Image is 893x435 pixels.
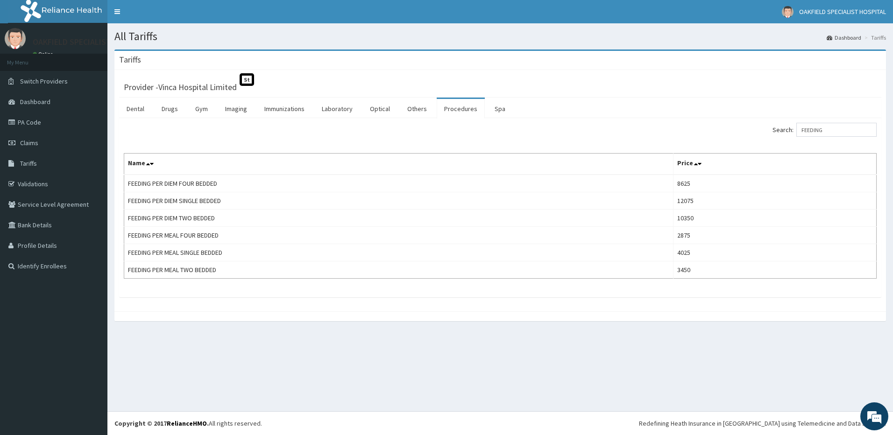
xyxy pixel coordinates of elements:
strong: Copyright © 2017 . [114,419,209,428]
span: Claims [20,139,38,147]
td: FEEDING PER DIEM FOUR BEDDED [124,175,673,192]
p: OAKFIELD SPECIALIST HOSPITAL [33,38,149,46]
span: Tariffs [20,159,37,168]
a: Drugs [154,99,185,119]
a: Dashboard [827,34,861,42]
a: Gym [188,99,215,119]
a: Spa [487,99,513,119]
a: Optical [362,99,397,119]
h1: All Tariffs [114,30,886,42]
td: FEEDING PER MEAL TWO BEDDED [124,261,673,279]
span: Dashboard [20,98,50,106]
td: 12075 [673,192,877,210]
td: 4025 [673,244,877,261]
a: Imaging [218,99,255,119]
a: RelianceHMO [167,419,207,428]
img: User Image [782,6,794,18]
th: Price [673,154,877,175]
a: Online [33,51,55,57]
footer: All rights reserved. [107,411,893,435]
td: FEEDING PER DIEM TWO BEDDED [124,210,673,227]
label: Search: [773,123,877,137]
td: 10350 [673,210,877,227]
a: Dental [119,99,152,119]
input: Search: [796,123,877,137]
a: Laboratory [314,99,360,119]
a: Procedures [437,99,485,119]
td: 8625 [673,175,877,192]
a: Immunizations [257,99,312,119]
th: Name [124,154,673,175]
span: St [240,73,254,86]
td: 3450 [673,261,877,279]
td: FEEDING PER DIEM SINGLE BEDDED [124,192,673,210]
a: Others [400,99,434,119]
span: OAKFIELD SPECIALIST HOSPITAL [799,7,886,16]
img: User Image [5,28,26,49]
td: FEEDING PER MEAL SINGLE BEDDED [124,244,673,261]
td: 2875 [673,227,877,244]
li: Tariffs [862,34,886,42]
div: Redefining Heath Insurance in [GEOGRAPHIC_DATA] using Telemedicine and Data Science! [639,419,886,428]
span: Switch Providers [20,77,68,85]
h3: Tariffs [119,56,141,64]
td: FEEDING PER MEAL FOUR BEDDED [124,227,673,244]
h3: Provider - Vinca Hospital Limited [124,83,237,91]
